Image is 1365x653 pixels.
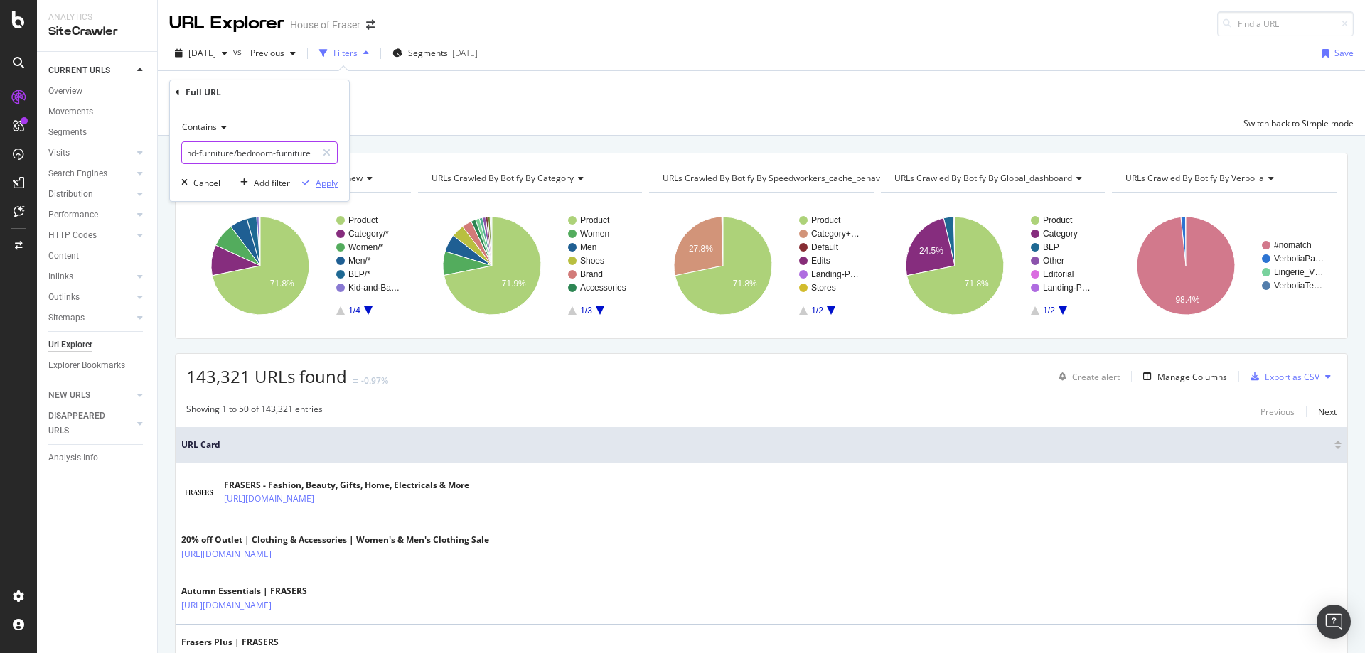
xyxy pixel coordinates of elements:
[1043,283,1091,293] text: Landing-P…
[580,242,596,252] text: Men
[224,479,469,492] div: FRASERS - Fashion, Beauty, Gifts, Home, Electricals & More
[48,187,93,202] div: Distribution
[181,598,272,612] a: [URL][DOMAIN_NAME]
[48,84,82,99] div: Overview
[353,379,358,383] img: Equal
[919,246,943,256] text: 24.5%
[348,283,400,293] text: Kid-and-Ba…
[48,11,146,23] div: Analytics
[181,482,217,502] img: main image
[296,176,338,190] button: Apply
[48,269,133,284] a: Inlinks
[1043,256,1064,266] text: Other
[1260,403,1295,420] button: Previous
[361,374,388,387] div: -0.97%
[48,166,107,181] div: Search Engines
[48,84,147,99] a: Overview
[892,167,1093,190] h4: URLs Crawled By Botify By global_dashboard
[580,215,610,225] text: Product
[348,229,389,239] text: Category/*
[48,409,133,438] a: DISAPPEARED URLS
[1137,368,1227,385] button: Manage Columns
[48,125,147,140] a: Segments
[316,177,338,189] div: Apply
[348,306,360,315] text: 1/4
[811,306,823,315] text: 1/2
[1123,167,1324,190] h4: URLs Crawled By Botify By verbolia
[1112,204,1337,328] div: A chart.
[48,290,133,305] a: Outlinks
[1157,371,1227,383] div: Manage Columns
[188,47,216,59] span: 2025 Sep. 28th
[580,229,609,239] text: Women
[1318,403,1337,420] button: Next
[1274,267,1323,277] text: Lingerie_V…
[48,269,73,284] div: Inlinks
[580,269,603,279] text: Brand
[1125,172,1264,184] span: URLs Crawled By Botify By verbolia
[48,63,133,78] a: CURRENT URLS
[48,388,133,403] a: NEW URLS
[48,166,133,181] a: Search Engines
[48,249,147,264] a: Content
[233,45,245,58] span: vs
[224,492,314,506] a: [URL][DOMAIN_NAME]
[348,269,370,279] text: BLP/*
[181,636,333,649] div: Frasers Plus | FRASERS
[48,249,79,264] div: Content
[176,176,220,190] button: Cancel
[1274,240,1312,250] text: #nomatch
[235,176,290,190] button: Add filter
[186,204,411,328] svg: A chart.
[580,306,592,315] text: 1/3
[1243,117,1354,129] div: Switch back to Simple mode
[169,11,284,36] div: URL Explorer
[811,269,859,279] text: Landing-P…
[1176,295,1200,305] text: 98.4%
[48,228,133,243] a: HTTP Codes
[1043,215,1073,225] text: Product
[811,283,836,293] text: Stores
[245,42,301,65] button: Previous
[48,388,90,403] div: NEW URLS
[689,244,713,254] text: 27.8%
[48,104,147,119] a: Movements
[660,167,916,190] h4: URLs Crawled By Botify By speedworkers_cache_behaviors
[811,242,839,252] text: Default
[186,365,347,388] span: 143,321 URLs found
[48,187,133,202] a: Distribution
[48,450,98,465] div: Analysis Info
[452,47,478,59] div: [DATE]
[580,256,604,266] text: Shoes
[432,172,574,184] span: URLs Crawled By Botify By category
[1053,365,1120,388] button: Create alert
[408,47,448,59] span: Segments
[811,215,841,225] text: Product
[48,146,70,161] div: Visits
[881,204,1106,328] svg: A chart.
[254,177,290,189] div: Add filter
[733,279,757,288] text: 71.8%
[1043,229,1078,239] text: Category
[48,207,133,222] a: Performance
[48,146,133,161] a: Visits
[1274,281,1322,291] text: VerboliaTe…
[418,204,643,328] div: A chart.
[1245,365,1319,388] button: Export as CSV
[314,42,375,65] button: Filters
[48,311,133,325] a: Sitemaps
[48,311,85,325] div: Sitemaps
[48,125,87,140] div: Segments
[245,47,284,59] span: Previous
[1260,406,1295,418] div: Previous
[181,547,272,561] a: [URL][DOMAIN_NAME]
[181,585,333,598] div: Autumn Essentials | FRASERS
[48,338,147,352] a: Url Explorer
[182,121,217,133] span: Contains
[48,338,92,352] div: Url Explorer
[1317,42,1354,65] button: Save
[649,204,874,328] div: A chart.
[965,279,989,288] text: 71.8%
[48,290,80,305] div: Outlinks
